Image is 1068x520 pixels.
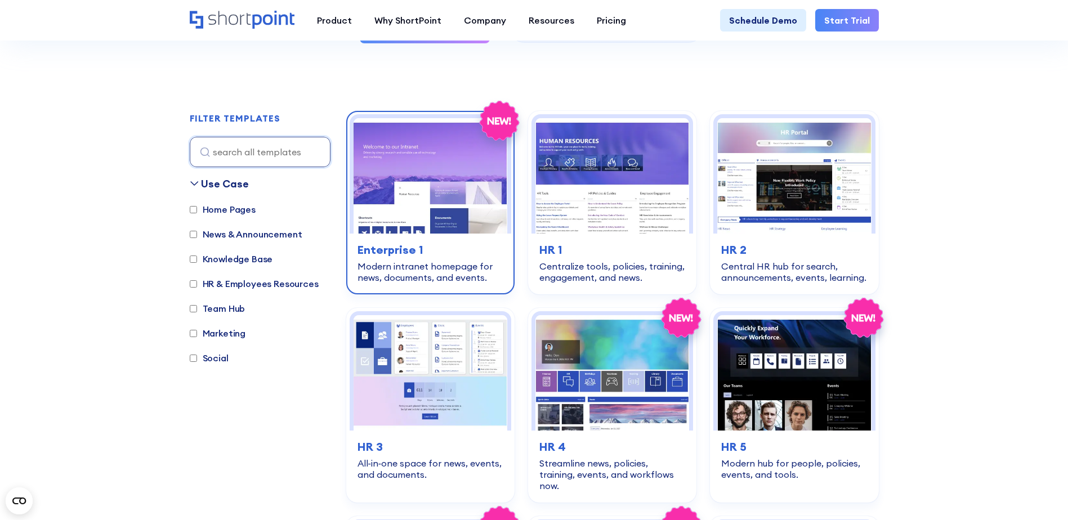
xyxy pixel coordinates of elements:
div: All‑in‑one space for news, events, and documents. [358,458,503,480]
a: Home [190,11,294,30]
img: HR 1 – Human Resources Template: Centralize tools, policies, training, engagement, and news. [535,118,689,234]
a: Company [453,9,517,32]
input: Social [190,355,197,362]
div: Product [317,14,352,27]
div: Streamline news, policies, training, events, and workflows now. [539,458,685,491]
img: HR 5 – Human Resource Template: Modern hub for people, policies, events, and tools. [717,315,871,431]
input: Home Pages [190,206,197,213]
label: HR & Employees Resources [190,277,319,290]
a: HR 2 - HR Intranet Portal: Central HR hub for search, announcements, events, learning.HR 2Central... [710,111,878,294]
label: Home Pages [190,203,256,216]
input: Knowledge Base [190,255,197,263]
label: News & Announcement [190,227,302,241]
div: Csevegés widget [1012,466,1068,520]
img: HR 2 - HR Intranet Portal: Central HR hub for search, announcements, events, learning. [717,118,871,234]
a: Pricing [586,9,637,32]
label: Social [190,351,229,365]
h3: HR 5 [721,438,867,455]
div: Modern hub for people, policies, events, and tools. [721,458,867,480]
h3: HR 1 [539,241,685,258]
input: News & Announcement [190,231,197,238]
img: Enterprise 1 – SharePoint Homepage Design: Modern intranet homepage for news, documents, and events. [354,118,507,234]
img: HR 3 – HR Intranet Template: All‑in‑one space for news, events, and documents. [354,315,507,431]
iframe: Chat Widget [1012,466,1068,520]
input: Marketing [190,330,197,337]
a: Resources [517,9,586,32]
button: Open CMP widget [6,487,33,514]
div: Centralize tools, policies, training, engagement, and news. [539,261,685,283]
a: Enterprise 1 – SharePoint Homepage Design: Modern intranet homepage for news, documents, and even... [346,111,515,294]
a: Start Trial [815,9,879,32]
input: search all templates [190,137,330,167]
label: Team Hub [190,302,245,315]
div: Use Case [201,176,249,191]
a: HR 1 – Human Resources Template: Centralize tools, policies, training, engagement, and news.HR 1C... [528,111,696,294]
a: HR 5 – Human Resource Template: Modern hub for people, policies, events, and tools.HR 5Modern hub... [710,308,878,503]
div: Pricing [597,14,626,27]
label: Marketing [190,326,246,340]
label: Knowledge Base [190,252,273,266]
a: Why ShortPoint [363,9,453,32]
h3: HR 3 [358,438,503,455]
input: HR & Employees Resources [190,280,197,288]
div: Why ShortPoint [374,14,441,27]
input: Team Hub [190,305,197,312]
div: Modern intranet homepage for news, documents, and events. [358,261,503,283]
a: Product [306,9,363,32]
h3: HR 2 [721,241,867,258]
div: Company [464,14,506,27]
div: Resources [529,14,574,27]
h2: FILTER TEMPLATES [190,114,280,124]
a: Schedule Demo [720,9,806,32]
a: HR 4 – SharePoint HR Intranet Template: Streamline news, policies, training, events, and workflow... [528,308,696,503]
div: Central HR hub for search, announcements, events, learning. [721,261,867,283]
img: HR 4 – SharePoint HR Intranet Template: Streamline news, policies, training, events, and workflow... [535,315,689,431]
h3: HR 4 [539,438,685,455]
h3: Enterprise 1 [358,241,503,258]
a: HR 3 – HR Intranet Template: All‑in‑one space for news, events, and documents.HR 3All‑in‑one spac... [346,308,515,503]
